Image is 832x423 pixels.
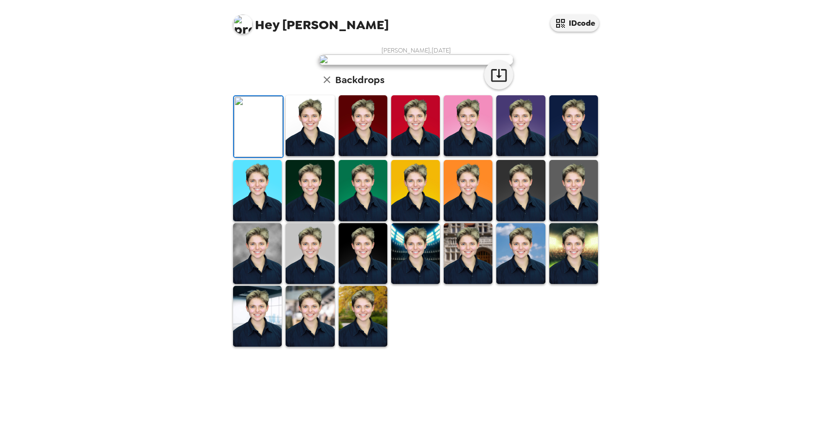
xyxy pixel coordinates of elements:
img: user [319,54,513,65]
img: Original [234,96,283,157]
button: IDcode [550,15,599,32]
h6: Backdrops [335,72,384,88]
span: [PERSON_NAME] [233,10,389,32]
img: profile pic [233,15,253,34]
span: Hey [255,16,279,34]
span: [PERSON_NAME] , [DATE] [381,46,451,54]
